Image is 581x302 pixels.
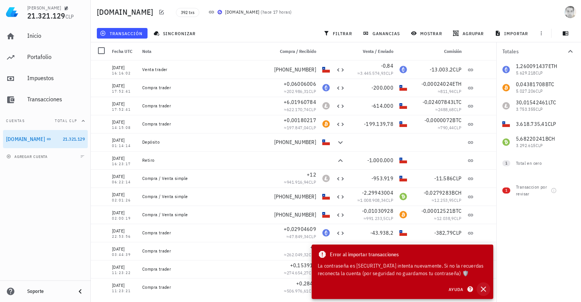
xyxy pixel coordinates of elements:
span: 1.008.908,34 [360,197,386,203]
div: 17:52:41 [112,108,136,112]
span: CLP [454,107,461,112]
span: BTC [452,117,461,124]
div: Compra trader [142,121,268,127]
div: 11:23:22 [112,271,136,275]
span: -953.919 [371,175,393,182]
button: filtrar [320,28,357,39]
span: CLP [309,252,316,257]
div: 06:22:14 [112,180,136,184]
button: sincronizar [151,28,200,39]
div: [DATE] [112,155,136,162]
span: -13.003,2 [430,66,453,73]
div: Fecha UTC [109,42,139,60]
div: Total en cero [516,160,560,167]
a: Transacciones [3,91,88,109]
div: 03:44:39 [112,253,136,257]
span: +0,00180217 [284,117,316,124]
span: 1 [505,187,507,194]
span: ≈ [284,125,316,130]
span: 1 [505,160,507,166]
span: [PHONE_NUMBER] [274,66,317,73]
span: mostrar [412,30,442,36]
span: 811,94 [440,88,454,94]
div: [DATE] [112,191,136,198]
span: CLP [386,70,393,76]
div: Compra / Venta simple [142,194,268,200]
span: LTC [454,99,461,105]
div: Compra trader [142,266,268,272]
div: 14:15:08 [112,126,136,130]
span: CLP [309,179,316,185]
div: Compra / Venta simple [142,175,268,181]
div: 17:52:41 [112,90,136,93]
span: ≈ [438,125,461,130]
span: [PHONE_NUMBER] [274,139,317,146]
span: +0,2841 [296,280,316,287]
span: -0,02407843 [423,99,454,105]
div: Compra trader [142,248,268,254]
div: [DATE] [112,82,136,90]
span: 941.916,94 [287,179,309,185]
div: Venta trader [142,67,268,73]
div: Totales [502,49,566,54]
div: 16:23:17 [112,162,136,166]
button: agrupar [450,28,488,39]
a: [DOMAIN_NAME] 21.321.129 [3,130,88,148]
div: CLP-icon [399,120,407,128]
span: 47.849,34 [289,234,309,239]
span: CLP [454,197,461,203]
span: CLP [309,88,316,94]
div: CLP-icon [399,84,407,91]
span: CLP [454,125,461,130]
div: LTC-icon [322,175,330,182]
div: LTC-icon [322,102,330,110]
button: transacción [97,28,148,39]
span: CLP [453,66,461,73]
img: LedgiFi [6,6,18,18]
div: [DATE] [112,209,136,217]
span: -43.938,2 [370,229,393,236]
span: -200.000 [371,84,393,91]
span: ≈ [435,107,461,112]
div: ETH-icon [399,66,407,73]
span: -0,0000072 [424,117,453,124]
span: ≈ [284,107,316,112]
span: -0,0279283 [424,189,452,196]
div: 02:01:26 [112,198,136,202]
div: 16:16:02 [112,71,136,75]
span: ( ) [261,8,292,16]
div: [DOMAIN_NAME] [6,136,45,142]
span: 274.654,27 [287,270,309,276]
span: +12 [307,171,316,178]
div: CLP-icon [399,156,407,164]
span: ≈ [357,70,393,76]
span: 790,44 [440,125,454,130]
div: Retiro [142,157,268,163]
div: Comisión [410,42,464,60]
div: Depósito [142,139,268,145]
span: CLP [309,288,316,294]
span: +0,06006006 [284,81,316,87]
span: CLP [309,107,316,112]
div: BTC-icon [399,211,407,218]
span: Compra / Recibido [280,48,316,54]
div: [DATE] [112,282,136,289]
div: Compra trader [142,85,268,91]
div: Compra trader [142,103,268,109]
div: Compra trader [142,230,268,236]
span: -199.139,78 [364,121,393,127]
span: ≈ [357,197,393,203]
span: ≈ [284,88,316,94]
span: 506.976,61 [287,288,309,294]
a: Portafolio [3,48,88,67]
span: Ayuda [448,286,472,293]
div: [DOMAIN_NAME] [225,8,259,16]
span: 197.847,04 [287,125,309,130]
div: CLP-icon [399,229,407,237]
span: -0,00012521 [421,208,453,214]
div: Venta / Enviado [348,42,396,60]
div: [DATE] [112,227,136,235]
span: ≈ [364,215,393,221]
div: [DATE] [112,136,136,144]
div: Inicio [27,32,85,39]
